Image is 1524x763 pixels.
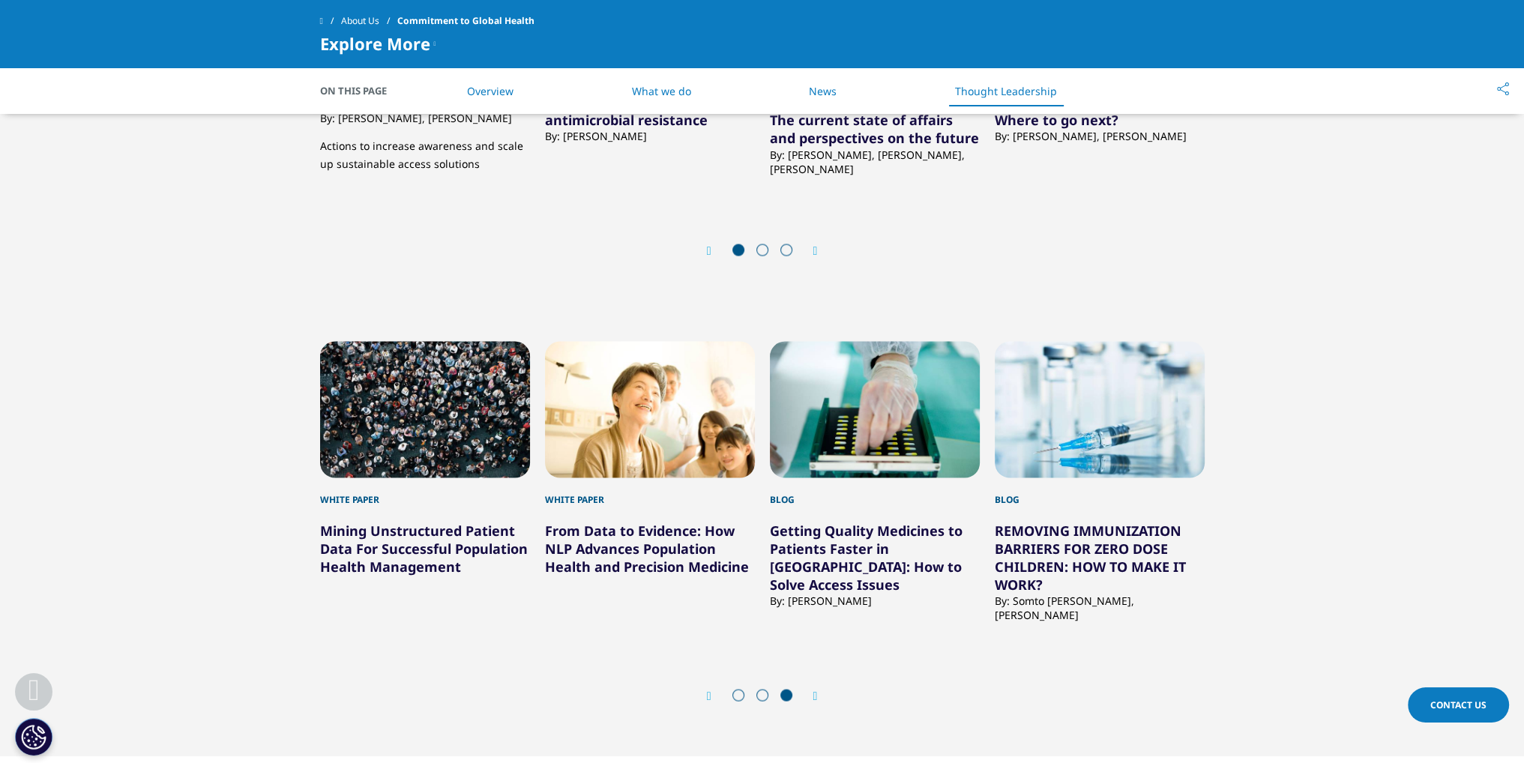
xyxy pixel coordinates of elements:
[798,244,818,258] div: Next slide
[320,125,530,172] p: Actions to increase awareness and scale up sustainable access solutions
[545,521,749,575] a: From Data to Evidence: How NLP Advances Population Health and Precision Medicine
[15,718,52,756] button: Cookies Settings
[770,477,980,506] div: Blog
[770,593,980,607] div: By: [PERSON_NAME]
[632,84,691,98] a: What we do
[1430,699,1487,711] span: Contact Us
[798,689,818,703] div: Next slide
[545,341,755,621] div: 10 / 12
[467,84,513,98] a: Overview
[995,129,1205,143] div: By: [PERSON_NAME], [PERSON_NAME]
[320,521,528,575] a: Mining Unstructured Patient Data For Successful Population Health Management
[545,129,755,143] div: By: [PERSON_NAME]
[770,341,980,621] div: 11 / 12
[809,84,837,98] a: News
[397,7,534,34] span: Commitment to Global Health
[320,477,530,506] div: White Paper
[1408,687,1509,723] a: Contact Us
[341,7,397,34] a: About Us
[320,341,530,621] div: 9 / 12
[320,83,403,98] span: On This Page
[995,341,1205,621] div: 12 / 12
[770,521,963,593] a: Getting Quality Medicines to Patients Faster in [GEOGRAPHIC_DATA]: How to Solve Access Issues
[320,111,530,125] div: By: [PERSON_NAME], [PERSON_NAME]
[995,521,1186,593] a: REMOVING IMMUNIZATION BARRIERS FOR ZERO DOSE CHILDREN: HOW TO MAKE IT WORK?
[995,593,1205,621] div: By: Somto [PERSON_NAME], [PERSON_NAME]
[707,689,726,703] div: Previous slide
[707,244,726,258] div: Previous slide
[995,477,1205,506] div: Blog
[545,477,755,506] div: White Paper
[770,147,980,175] div: By: [PERSON_NAME], [PERSON_NAME], [PERSON_NAME]
[320,34,430,52] span: Explore More
[955,84,1057,98] a: Thought Leadership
